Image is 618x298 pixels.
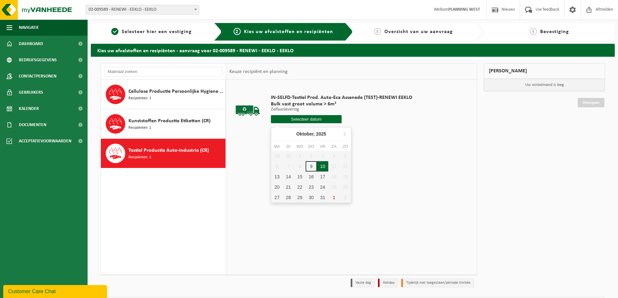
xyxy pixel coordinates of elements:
a: Doorgaan [578,98,604,107]
input: Materiaal zoeken [104,67,223,77]
span: Gebruikers [19,84,43,101]
div: 15 [294,172,306,182]
input: Selecteer datum [271,115,342,123]
div: 16 [306,172,317,182]
li: Holiday [378,279,398,287]
span: Navigatie [19,19,39,36]
div: di [283,143,294,150]
iframe: chat widget [3,284,108,298]
span: Recipiënten: 1 [128,154,151,161]
span: Recipiënten: 1 [128,125,151,131]
p: Uw winkelmand is leeg [484,79,605,91]
div: 24 [317,182,328,192]
p: Zelfaanlevering [271,107,412,112]
div: 13 [271,172,283,182]
div: 28 [283,192,294,203]
div: 20 [271,182,283,192]
div: 21 [283,182,294,192]
div: 17 [317,172,328,182]
div: 14 [283,172,294,182]
div: ma [271,143,283,150]
div: Keuze recipiënt en planning [226,64,291,80]
span: Contactpersonen [19,68,56,84]
span: Kies uw afvalstoffen en recipiënten [244,29,333,34]
button: Cellulose Productie Persoonlijke Hygiene (CR) Recipiënten: 1 [101,80,226,109]
span: Acceptatievoorwaarden [19,133,71,149]
button: Textiel Productie Auto-industrie (CR) Recipiënten: 1 [101,139,226,168]
div: 31 [317,192,328,203]
div: 30 [306,192,317,203]
div: [PERSON_NAME] [484,63,605,79]
span: Kalender [19,101,39,117]
span: Bedrijfsgegevens [19,52,57,68]
span: Documenten [19,117,46,133]
span: Bulk vast groot volume > 6m³ [271,101,412,107]
div: 22 [294,182,306,192]
span: Selecteer hier een vestiging [122,29,192,34]
div: Oktober, [294,129,329,139]
button: Kunststoffen Productie Etiketten (CR) Recipiënten: 1 [101,109,226,139]
span: Bevestiging [540,29,569,34]
li: Tijdelijk niet toegestaan/période limitée [401,279,474,287]
span: 4 [530,28,537,35]
a: 1Selecteer hier een vestiging [94,28,209,36]
span: Cellulose Productie Persoonlijke Hygiene (CR) [128,88,224,95]
div: za [328,143,340,150]
span: Recipiënten: 1 [128,95,151,101]
span: Kunststoffen Productie Etiketten (CR) [128,117,211,125]
span: 02-009589 - RENEWI - EEKLO - EEKLO [86,5,199,15]
span: Textiel Productie Auto-industrie (CR) [128,147,209,154]
div: 27 [271,192,283,203]
li: Vaste dag [351,279,375,287]
div: wo [294,143,306,150]
div: vr [317,143,328,150]
div: do [306,143,317,150]
div: 10 [317,161,328,172]
div: 9 [306,161,317,172]
span: 3 [374,28,381,35]
strong: PLANNING WEST [448,7,480,12]
div: zo [340,143,351,150]
span: Overzicht van uw aanvraag [384,29,453,34]
span: 02-009589 - RENEWI - EEKLO - EEKLO [86,5,199,14]
h2: Kies uw afvalstoffen en recipiënten - aanvraag voor 02-009589 - RENEWI - EEKLO - EEKLO [91,44,615,56]
i: 2025 [316,132,326,136]
span: IN-SELFD-Textiel Prod. Auto-Eca Assenede (TEST)-RENEWI EEKLO [271,94,412,101]
div: 29 [294,192,306,203]
span: Dashboard [19,36,43,52]
span: 1 [111,28,118,35]
div: 23 [306,182,317,192]
span: 2 [234,28,241,35]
